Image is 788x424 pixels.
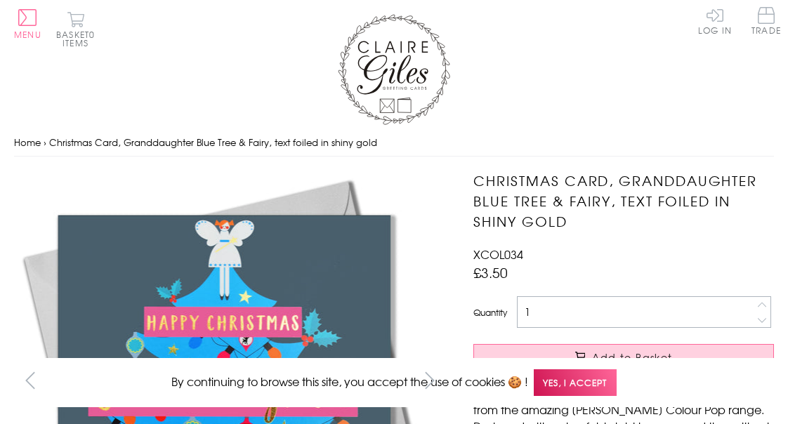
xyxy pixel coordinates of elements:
a: Home [14,135,41,149]
span: Add to Basket [592,350,672,364]
button: next [414,364,445,396]
span: Menu [14,28,41,41]
span: 0 items [63,28,95,49]
span: XCOL034 [473,246,523,263]
button: Menu [14,9,41,39]
span: Yes, I accept [534,369,617,397]
h1: Christmas Card, Granddaughter Blue Tree & Fairy, text foiled in shiny gold [473,171,774,231]
button: Add to Basket [473,344,774,370]
a: Log In [698,7,732,34]
span: Christmas Card, Granddaughter Blue Tree & Fairy, text foiled in shiny gold [49,135,377,149]
span: £3.50 [473,263,508,282]
button: Basket0 items [56,11,95,47]
span: › [44,135,46,149]
button: prev [14,364,46,396]
label: Quantity [473,306,507,319]
a: Trade [751,7,781,37]
nav: breadcrumbs [14,128,774,157]
span: Trade [751,7,781,34]
img: Claire Giles Greetings Cards [338,14,450,125]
